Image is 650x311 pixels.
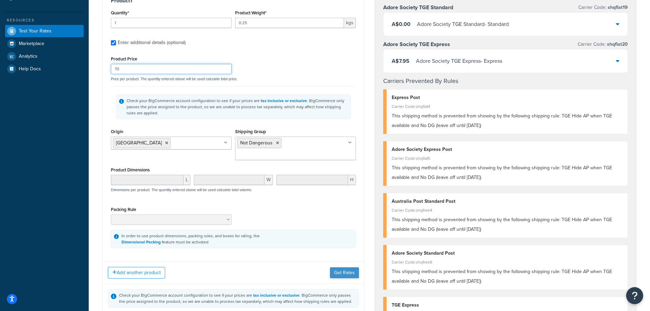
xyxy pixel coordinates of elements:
span: This shipping method is prevented from showing by the following shipping rule: TGE Hide AP when T... [392,216,612,233]
span: Not Dangerous [240,139,273,146]
div: Carrier Code: shqflat5 [392,154,623,163]
span: A$0.00 [392,20,410,28]
label: Quantity* [111,10,129,15]
a: Analytics [5,50,84,62]
p: Price per product. The quantity entered above will be used calculate total price. [109,76,358,81]
div: Adore Society TGE Express - Express [416,56,502,66]
span: Marketplace [19,41,44,47]
div: Check your BigCommerce account configuration to see if your prices are . BigCommerce only passes ... [127,98,348,116]
a: Test Your Rates [5,25,84,37]
span: W [264,175,273,185]
span: shqflat20 [606,41,628,48]
label: Product Price [111,56,137,61]
input: 0.0 [111,18,232,28]
div: Adore Society Express Post [392,145,623,154]
p: Carrier Code: [578,40,628,49]
label: Shipping Group [235,129,266,134]
label: Origin [111,129,123,134]
div: Express Post [392,93,623,102]
div: Australia Post Standard Post [392,197,623,206]
span: Help Docs [19,66,41,72]
span: A$7.95 [392,57,409,65]
span: [GEOGRAPHIC_DATA] [116,139,162,146]
a: Help Docs [5,63,84,75]
p: Dimensions per product. The quantity entered above will be used calculate total volume. [109,187,252,192]
button: Add another product [108,267,165,279]
input: Enter additional details (optional) [111,40,116,45]
span: shqflat19 [606,4,628,11]
div: Carrier Code: shqfree6 [392,257,623,267]
label: Packing Rule [111,207,136,212]
div: Adore Society Standard Post [392,249,623,258]
span: Analytics [19,54,38,59]
div: Adore Society TGE Standard - Standard [417,19,509,29]
a: Marketplace [5,38,84,50]
a: tax inclusive or exclusive [253,292,300,298]
span: This shipping method is prevented from showing by the following shipping rule: TGE Hide AP when T... [392,164,612,181]
div: Resources [5,17,84,23]
h3: Adore Society TGE Standard [383,4,453,11]
span: kgs [344,18,356,28]
div: In order to use product dimensions, packing rules, and boxes for rating, the feature must be acti... [121,233,260,245]
input: 0.00 [235,18,344,28]
span: This shipping method is prevented from showing by the following shipping rule: TGE Hide AP when T... [392,268,612,285]
h3: Adore Society TGE Express [383,41,450,48]
span: L [184,175,190,185]
a: tax inclusive or exclusive [261,98,307,104]
label: Product Weight* [235,10,266,15]
div: Enter additional details (optional) [118,38,186,47]
span: Test Your Rates [19,28,52,34]
div: Carrier Code: shqflat4 [392,102,623,111]
div: TGE Express [392,300,623,310]
h4: Carriers Prevented By Rules [383,76,628,86]
span: This shipping method is prevented from showing by the following shipping rule: TGE Hide AP when T... [392,112,612,129]
a: Dimensional Packing [121,239,161,245]
div: Carrier Code: shqfree4 [392,206,623,215]
div: Check your BigCommerce account configuration to see if your prices are . BigCommerce only passes ... [119,292,356,305]
label: Product Dimensions [111,167,150,172]
button: Open Resource Center [626,287,643,304]
span: H [348,175,356,185]
button: Get Rates [330,267,359,278]
p: Carrier Code: [578,3,628,12]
